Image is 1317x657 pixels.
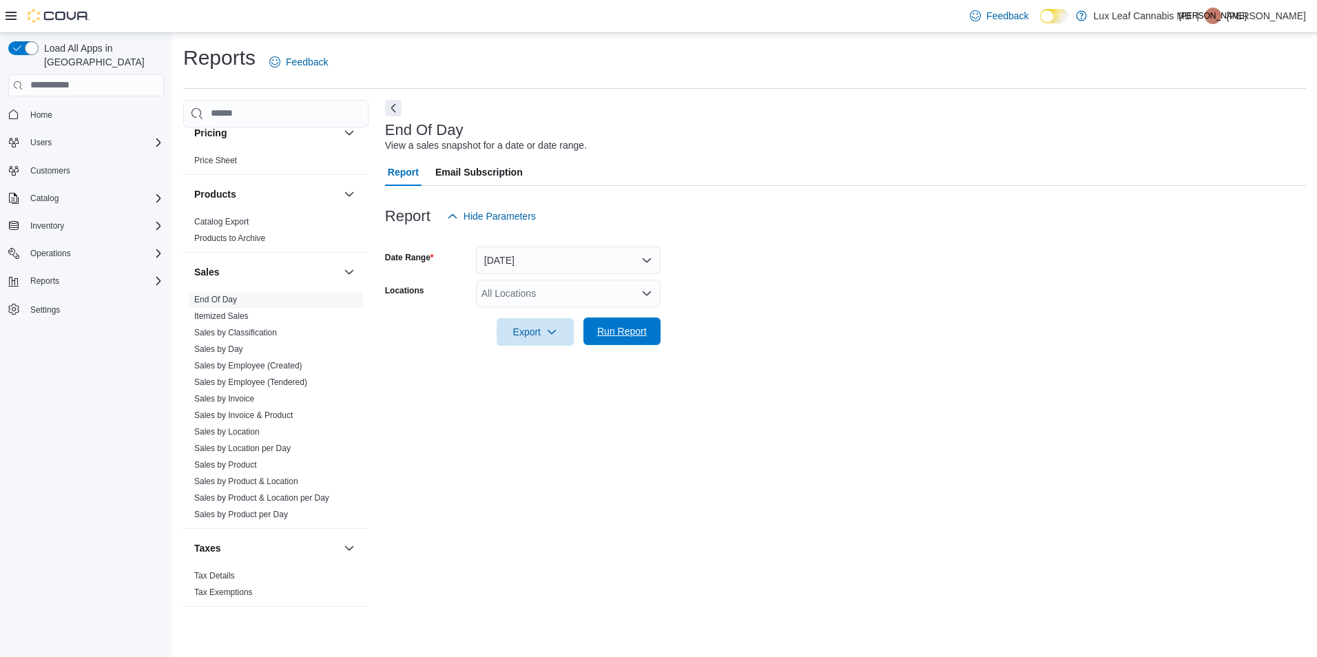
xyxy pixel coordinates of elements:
span: Reports [30,275,59,286]
a: Sales by Location [194,427,260,437]
p: [PERSON_NAME] [1227,8,1306,24]
span: Catalog Export [194,216,249,227]
label: Locations [385,285,424,296]
a: Tax Exemptions [194,587,253,597]
button: Reports [25,273,65,289]
button: Run Report [583,317,661,345]
a: Catalog Export [194,217,249,227]
span: Run Report [597,324,647,338]
button: Operations [25,245,76,262]
div: Sales [183,291,369,528]
div: Products [183,213,369,252]
span: Sales by Product & Location [194,476,298,487]
h3: Pricing [194,126,227,140]
img: Cova [28,9,90,23]
span: End Of Day [194,294,237,305]
a: Sales by Invoice & Product [194,410,293,420]
a: Products to Archive [194,233,265,243]
span: Catalog [30,193,59,204]
a: Customers [25,163,76,179]
div: Pricing [183,152,369,174]
a: Tax Details [194,571,235,581]
span: [PERSON_NAME] [1179,8,1247,24]
nav: Complex example [8,99,164,355]
button: Sales [194,265,338,279]
span: Settings [25,300,164,317]
button: Sales [341,264,357,280]
span: Sales by Product per Day [194,509,288,520]
a: Sales by Product [194,460,257,470]
span: Export [505,318,566,346]
button: Catalog [25,190,64,207]
button: Open list of options [641,288,652,299]
button: Catalog [3,189,169,208]
button: Next [385,100,402,116]
span: Email Subscription [435,158,523,186]
button: Operations [3,244,169,263]
span: Home [30,109,52,121]
a: Feedback [964,2,1034,30]
span: Hide Parameters [464,209,536,223]
span: Sales by Employee (Tendered) [194,377,307,388]
a: Home [25,107,58,123]
button: Taxes [341,540,357,556]
span: Inventory [30,220,64,231]
div: Taxes [183,567,369,606]
span: Sales by Invoice & Product [194,410,293,421]
span: Operations [30,248,71,259]
span: Sales by Product [194,459,257,470]
a: Sales by Employee (Tendered) [194,377,307,387]
span: Products to Archive [194,233,265,244]
h3: Report [385,208,431,225]
button: Users [3,133,169,152]
a: End Of Day [194,295,237,304]
span: Catalog [25,190,164,207]
label: Date Range [385,252,434,263]
button: Inventory [25,218,70,234]
p: Lux Leaf Cannabis MB [1094,8,1192,24]
span: Sales by Classification [194,327,277,338]
button: Pricing [194,126,338,140]
div: James Au [1205,8,1221,24]
span: Sales by Location [194,426,260,437]
span: Feedback [986,9,1028,23]
h1: Reports [183,44,256,72]
button: Customers [3,160,169,180]
span: Inventory [25,218,164,234]
a: Settings [25,302,65,318]
button: Hide Parameters [442,202,541,230]
span: Tax Details [194,570,235,581]
a: Sales by Employee (Created) [194,361,302,371]
a: Itemized Sales [194,311,249,321]
button: [DATE] [476,247,661,274]
button: Settings [3,299,169,319]
button: Reports [3,271,169,291]
h3: Sales [194,265,220,279]
span: Dark Mode [1040,23,1041,24]
span: Settings [30,304,60,315]
div: View a sales snapshot for a date or date range. [385,138,587,153]
span: Operations [25,245,164,262]
button: Users [25,134,57,151]
button: Export [497,318,574,346]
span: Users [25,134,164,151]
h3: End Of Day [385,122,464,138]
a: Sales by Classification [194,328,277,337]
span: Sales by Product & Location per Day [194,492,329,503]
button: Pricing [341,125,357,141]
a: Sales by Location per Day [194,444,291,453]
span: Tax Exemptions [194,587,253,598]
a: Sales by Product & Location per Day [194,493,329,503]
h3: Taxes [194,541,221,555]
span: Home [25,106,164,123]
span: Feedback [286,55,328,69]
button: Products [194,187,338,201]
a: Sales by Invoice [194,394,254,404]
span: Sales by Employee (Created) [194,360,302,371]
h3: Products [194,187,236,201]
button: Taxes [194,541,338,555]
span: Sales by Day [194,344,243,355]
span: Report [388,158,419,186]
span: Customers [25,162,164,179]
span: Load All Apps in [GEOGRAPHIC_DATA] [39,41,164,69]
